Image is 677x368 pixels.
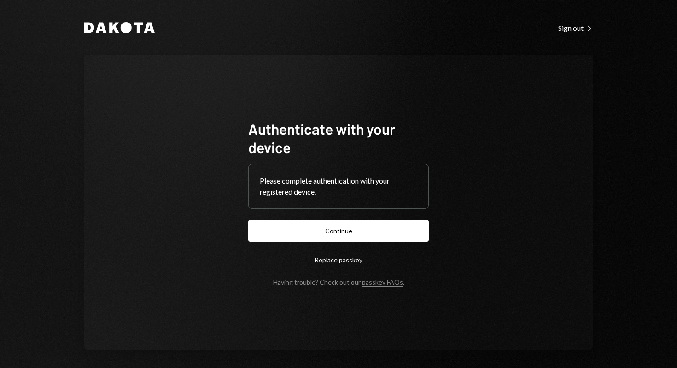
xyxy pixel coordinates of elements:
button: Continue [248,220,429,242]
button: Replace passkey [248,249,429,271]
a: passkey FAQs [362,278,403,287]
h1: Authenticate with your device [248,119,429,156]
div: Having trouble? Check out our . [273,278,404,286]
div: Please complete authentication with your registered device. [260,175,417,197]
a: Sign out [558,23,593,33]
